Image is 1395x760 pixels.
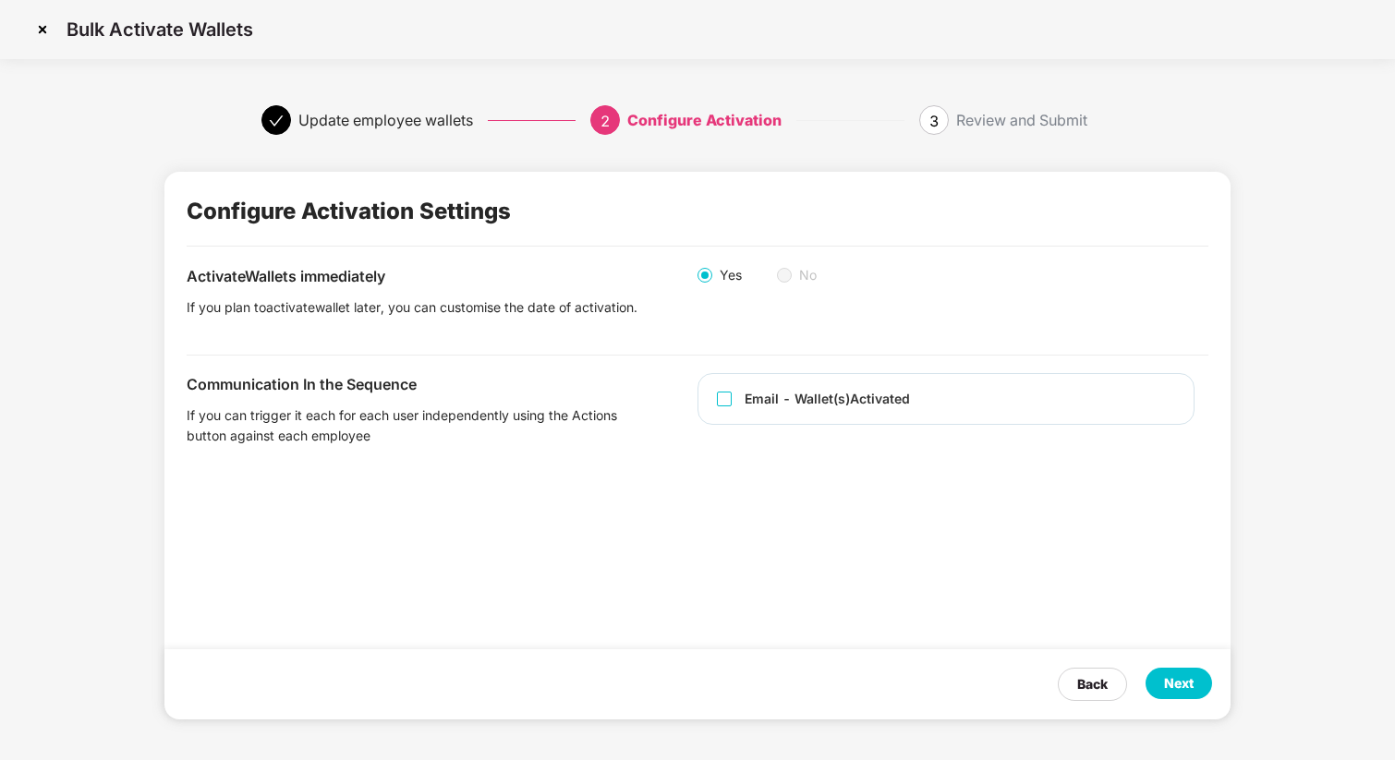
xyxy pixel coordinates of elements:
[600,112,610,130] span: 2
[187,405,641,446] div: If you can trigger it each for each user independently using the Actions button against each empl...
[1164,673,1194,694] div: Next
[298,105,473,135] div: Update employee wallets
[269,114,284,128] span: check
[28,15,57,44] img: svg+xml;base64,PHN2ZyBpZD0iQ3Jvc3MtMzJ4MzIiIHhtbG5zPSJodHRwOi8vd3d3LnczLm9yZy8yMDAwL3N2ZyIgd2lkdG...
[745,389,910,409] div: Email - Wallet(s) Activated
[187,265,697,288] div: Activate Wallets immediately
[187,297,641,318] div: If you plan to activate wallet later, you can customise the date of activation .
[187,373,697,396] div: Communication In the Sequence
[792,265,824,285] span: No
[1077,674,1108,694] div: Back
[929,112,939,130] span: 3
[712,265,749,285] span: Yes
[956,105,1087,135] div: Review and Submit
[67,18,253,41] p: Bulk Activate Wallets
[627,105,782,135] div: Configure Activation
[187,194,511,229] div: Configure Activation Settings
